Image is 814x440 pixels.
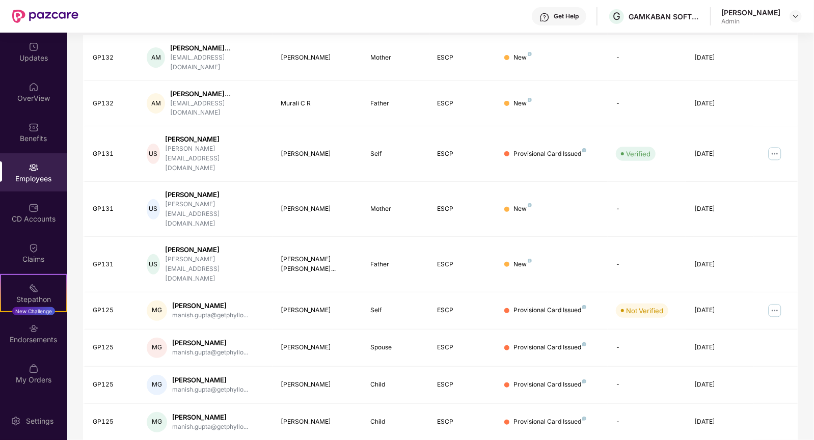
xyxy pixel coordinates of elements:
[281,417,354,427] div: [PERSON_NAME]
[165,144,265,173] div: [PERSON_NAME][EMAIL_ADDRESS][DOMAIN_NAME]
[438,306,489,315] div: ESCP
[1,294,66,305] div: Stepathon
[438,99,489,108] div: ESCP
[582,342,586,346] img: svg+xml;base64,PHN2ZyB4bWxucz0iaHR0cDovL3d3dy53My5vcmcvMjAwMC9zdmciIHdpZHRoPSI4IiBoZWlnaHQ9IjgiIH...
[721,8,780,17] div: [PERSON_NAME]
[694,204,745,214] div: [DATE]
[370,380,421,390] div: Child
[23,416,57,426] div: Settings
[165,200,265,229] div: [PERSON_NAME][EMAIL_ADDRESS][DOMAIN_NAME]
[370,204,421,214] div: Mother
[170,89,264,99] div: [PERSON_NAME]...
[513,343,586,352] div: Provisional Card Issued
[513,53,532,63] div: New
[582,305,586,309] img: svg+xml;base64,PHN2ZyB4bWxucz0iaHR0cDovL3d3dy53My5vcmcvMjAwMC9zdmciIHdpZHRoPSI4IiBoZWlnaHQ9IjgiIH...
[438,53,489,63] div: ESCP
[165,134,265,144] div: [PERSON_NAME]
[767,146,783,162] img: manageButton
[147,199,160,219] div: US
[147,300,167,321] div: MG
[170,43,264,53] div: [PERSON_NAME]...
[608,329,686,367] td: -
[539,12,550,22] img: svg+xml;base64,PHN2ZyBpZD0iSGVscC0zMngzMiIgeG1sbnM9Imh0dHA6Ly93d3cudzMub3JnLzIwMDAvc3ZnIiB3aWR0aD...
[29,243,39,253] img: svg+xml;base64,PHN2ZyBpZD0iQ2xhaW0iIHhtbG5zPSJodHRwOi8vd3d3LnczLm9yZy8yMDAwL3N2ZyIgd2lkdGg9IjIwIi...
[172,413,248,422] div: [PERSON_NAME]
[792,12,800,20] img: svg+xml;base64,PHN2ZyBpZD0iRHJvcGRvd24tMzJ4MzIiIHhtbG5zPSJodHRwOi8vd3d3LnczLm9yZy8yMDAwL3N2ZyIgd2...
[694,149,745,159] div: [DATE]
[608,182,686,237] td: -
[281,380,354,390] div: [PERSON_NAME]
[582,417,586,421] img: svg+xml;base64,PHN2ZyB4bWxucz0iaHR0cDovL3d3dy53My5vcmcvMjAwMC9zdmciIHdpZHRoPSI4IiBoZWlnaHQ9IjgiIH...
[29,122,39,132] img: svg+xml;base64,PHN2ZyBpZD0iQmVuZWZpdHMiIHhtbG5zPSJodHRwOi8vd3d3LnczLm9yZy8yMDAwL3N2ZyIgd2lkdGg9Ij...
[281,306,354,315] div: [PERSON_NAME]
[370,343,421,352] div: Spouse
[370,260,421,269] div: Father
[438,204,489,214] div: ESCP
[93,343,131,352] div: GP125
[29,364,39,374] img: svg+xml;base64,PHN2ZyBpZD0iTXlfT3JkZXJzIiBkYXRhLW5hbWU9Ik15IE9yZGVycyIgeG1sbnM9Imh0dHA6Ly93d3cudz...
[694,260,745,269] div: [DATE]
[281,255,354,274] div: [PERSON_NAME] [PERSON_NAME]...
[29,82,39,92] img: svg+xml;base64,PHN2ZyBpZD0iSG9tZSIgeG1sbnM9Imh0dHA6Ly93d3cudzMub3JnLzIwMDAvc3ZnIiB3aWR0aD0iMjAiIG...
[93,99,131,108] div: GP132
[12,307,55,315] div: New Challenge
[281,204,354,214] div: [PERSON_NAME]
[29,203,39,213] img: svg+xml;base64,PHN2ZyBpZD0iQ0RfQWNjb3VudHMiIGRhdGEtbmFtZT0iQ0QgQWNjb3VudHMiIHhtbG5zPSJodHRwOi8vd3...
[93,204,131,214] div: GP131
[147,338,167,358] div: MG
[29,283,39,293] img: svg+xml;base64,PHN2ZyB4bWxucz0iaHR0cDovL3d3dy53My5vcmcvMjAwMC9zdmciIHdpZHRoPSIyMSIgaGVpZ2h0PSIyMC...
[29,42,39,52] img: svg+xml;base64,PHN2ZyBpZD0iVXBkYXRlZCIgeG1sbnM9Imh0dHA6Ly93d3cudzMub3JnLzIwMDAvc3ZnIiB3aWR0aD0iMj...
[513,204,532,214] div: New
[694,380,745,390] div: [DATE]
[147,412,167,432] div: MG
[281,53,354,63] div: [PERSON_NAME]
[93,149,131,159] div: GP131
[513,417,586,427] div: Provisional Card Issued
[370,149,421,159] div: Self
[93,380,131,390] div: GP125
[438,380,489,390] div: ESCP
[93,306,131,315] div: GP125
[12,10,78,23] img: New Pazcare Logo
[438,149,489,159] div: ESCP
[528,259,532,263] img: svg+xml;base64,PHN2ZyB4bWxucz0iaHR0cDovL3d3dy53My5vcmcvMjAwMC9zdmciIHdpZHRoPSI4IiBoZWlnaHQ9IjgiIH...
[694,306,745,315] div: [DATE]
[513,306,586,315] div: Provisional Card Issued
[721,17,780,25] div: Admin
[608,367,686,404] td: -
[29,162,39,173] img: svg+xml;base64,PHN2ZyBpZD0iRW1wbG95ZWVzIiB4bWxucz0iaHR0cDovL3d3dy53My5vcmcvMjAwMC9zdmciIHdpZHRoPS...
[172,348,248,358] div: manish.gupta@getphyllo...
[513,149,586,159] div: Provisional Card Issued
[172,422,248,432] div: manish.gupta@getphyllo...
[11,416,21,426] img: svg+xml;base64,PHN2ZyBpZD0iU2V0dGluZy0yMHgyMCIgeG1sbnM9Imh0dHA6Ly93d3cudzMub3JnLzIwMDAvc3ZnIiB3aW...
[582,379,586,383] img: svg+xml;base64,PHN2ZyB4bWxucz0iaHR0cDovL3d3dy53My5vcmcvMjAwMC9zdmciIHdpZHRoPSI4IiBoZWlnaHQ9IjgiIH...
[165,190,265,200] div: [PERSON_NAME]
[172,385,248,395] div: manish.gupta@getphyllo...
[370,417,421,427] div: Child
[608,237,686,292] td: -
[370,53,421,63] div: Mother
[513,260,532,269] div: New
[694,53,745,63] div: [DATE]
[281,149,354,159] div: [PERSON_NAME]
[170,53,264,72] div: [EMAIL_ADDRESS][DOMAIN_NAME]
[281,99,354,108] div: Murali C R
[170,99,264,118] div: [EMAIL_ADDRESS][DOMAIN_NAME]
[513,99,532,108] div: New
[370,99,421,108] div: Father
[694,99,745,108] div: [DATE]
[438,260,489,269] div: ESCP
[147,93,165,114] div: AM
[147,254,160,274] div: US
[165,245,265,255] div: [PERSON_NAME]
[438,343,489,352] div: ESCP
[93,417,131,427] div: GP125
[513,380,586,390] div: Provisional Card Issued
[147,144,160,164] div: US
[528,203,532,207] img: svg+xml;base64,PHN2ZyB4bWxucz0iaHR0cDovL3d3dy53My5vcmcvMjAwMC9zdmciIHdpZHRoPSI4IiBoZWlnaHQ9IjgiIH...
[528,52,532,56] img: svg+xml;base64,PHN2ZyB4bWxucz0iaHR0cDovL3d3dy53My5vcmcvMjAwMC9zdmciIHdpZHRoPSI4IiBoZWlnaHQ9IjgiIH...
[582,148,586,152] img: svg+xml;base64,PHN2ZyB4bWxucz0iaHR0cDovL3d3dy53My5vcmcvMjAwMC9zdmciIHdpZHRoPSI4IiBoZWlnaHQ9IjgiIH...
[370,306,421,315] div: Self
[29,323,39,334] img: svg+xml;base64,PHN2ZyBpZD0iRW5kb3JzZW1lbnRzIiB4bWxucz0iaHR0cDovL3d3dy53My5vcmcvMjAwMC9zdmciIHdpZH...
[626,149,650,159] div: Verified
